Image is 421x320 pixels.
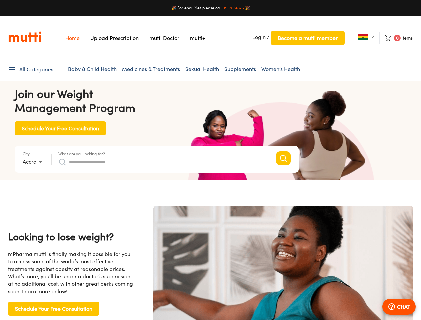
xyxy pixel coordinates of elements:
[276,151,291,165] button: Search
[58,152,105,156] label: What are you looking for?
[15,125,106,130] a: Schedule Your Free Consultation
[65,35,80,41] a: Navigates to Home Page
[190,35,205,41] a: Navigates to mutti+ page
[8,230,135,244] h4: Looking to lose weight?
[122,66,180,72] a: Medicines & Treatments
[358,34,368,40] img: Ghana
[278,33,338,43] span: Become a mutti member
[8,250,135,295] div: mPharma mutti is finally making it possible for you to access some of the world’s most effective ...
[252,34,266,40] span: Login
[8,302,99,316] button: Schedule Your Free Consultation
[8,31,41,42] a: Link on the logo navigates to HomePage
[382,299,416,315] button: CHAT
[90,35,139,41] a: Navigates to Prescription Upload Page
[8,31,41,42] img: Logo
[394,35,401,41] span: 0
[223,5,244,10] a: 0558134375
[15,121,106,135] button: Schedule Your Free Consultation
[8,305,99,311] a: Schedule Your Free Consultation
[261,66,300,72] a: Women’s Health
[15,304,92,313] span: Schedule Your Free Consultation
[19,66,53,73] span: All Categories
[247,28,345,48] li: /
[15,87,299,115] h4: Join our Weight Management Program
[271,31,345,45] button: Become a mutti member
[23,152,30,156] label: City
[149,35,179,41] a: Navigates to mutti doctor website
[379,32,413,44] li: Items
[224,66,256,72] a: Supplements
[397,303,410,311] p: CHAT
[370,35,374,39] img: Dropdown
[23,157,45,167] div: Accra
[22,124,99,133] span: Schedule Your Free Consultation
[68,66,117,72] a: Baby & Child Health
[185,66,219,72] a: Sexual Health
